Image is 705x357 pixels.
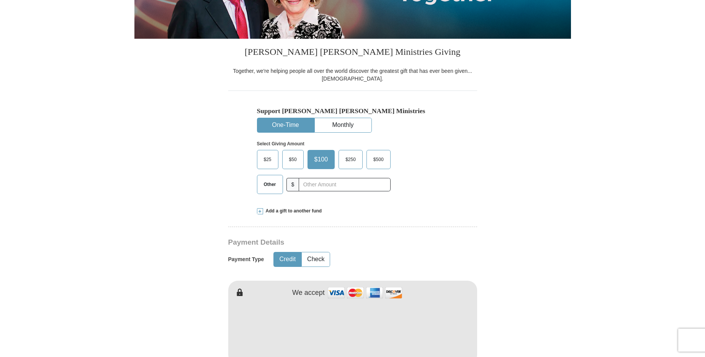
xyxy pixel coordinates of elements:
[370,154,388,165] span: $500
[315,118,371,132] button: Monthly
[299,178,390,191] input: Other Amount
[342,154,360,165] span: $250
[257,141,304,146] strong: Select Giving Amount
[260,154,275,165] span: $25
[274,252,301,267] button: Credit
[228,67,477,82] div: Together, we're helping people all over the world discover the greatest gift that has ever been g...
[228,39,477,67] h3: [PERSON_NAME] [PERSON_NAME] Ministries Giving
[257,107,448,115] h5: Support [PERSON_NAME] [PERSON_NAME] Ministries
[260,179,280,190] span: Other
[257,118,314,132] button: One-Time
[263,208,322,214] span: Add a gift to another fund
[228,238,424,247] h3: Payment Details
[285,154,301,165] span: $50
[286,178,299,191] span: $
[228,256,264,263] h5: Payment Type
[327,285,403,301] img: credit cards accepted
[311,154,332,165] span: $100
[302,252,330,267] button: Check
[292,289,325,297] h4: We accept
